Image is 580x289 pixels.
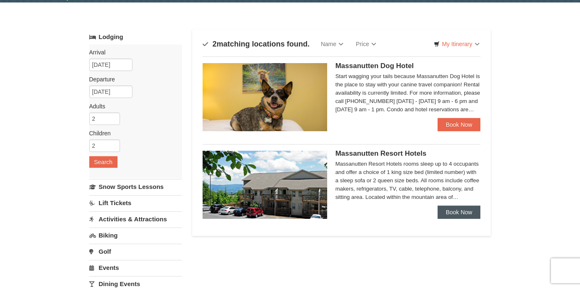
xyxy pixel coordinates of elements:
[89,156,117,168] button: Search
[89,211,182,227] a: Activities & Attractions
[203,63,327,131] img: 27428181-5-81c892a3.jpg
[203,40,310,48] h4: matching locations found.
[335,72,481,114] div: Start wagging your tails because Massanutten Dog Hotel is the place to stay with your canine trav...
[89,75,176,83] label: Departure
[89,48,176,56] label: Arrival
[89,228,182,243] a: Biking
[335,160,481,201] div: Massanutten Resort Hotels rooms sleep up to 4 occupants and offer a choice of 1 king size bed (li...
[89,195,182,211] a: Lift Tickets
[335,149,426,157] span: Massanutten Resort Hotels
[315,36,350,52] a: Name
[428,38,485,50] a: My Itinerary
[203,151,327,219] img: 19219026-1-e3b4ac8e.jpg
[89,102,176,110] label: Adults
[438,118,481,131] a: Book Now
[335,62,414,70] span: Massanutten Dog Hotel
[89,244,182,259] a: Golf
[350,36,382,52] a: Price
[89,179,182,194] a: Snow Sports Lessons
[89,129,176,137] label: Children
[89,29,182,44] a: Lodging
[89,260,182,275] a: Events
[438,206,481,219] a: Book Now
[213,40,217,48] span: 2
